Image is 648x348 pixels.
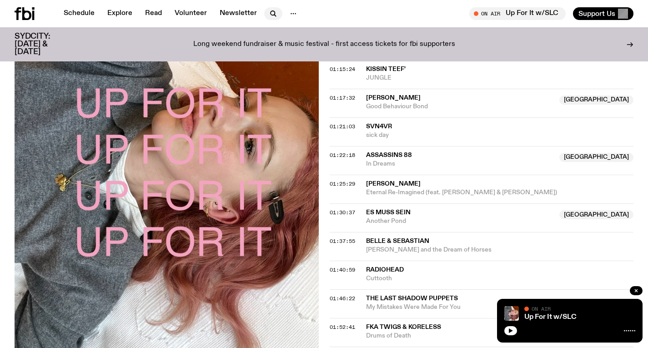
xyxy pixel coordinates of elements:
span: 01:21:03 [330,123,355,130]
span: [PERSON_NAME] and the Dream of Horses [366,246,634,254]
span: svn4vr [366,123,392,130]
span: FKA twigs & Koreless [366,324,441,330]
span: [GEOGRAPHIC_DATA] [559,153,633,162]
span: 01:17:32 [330,94,355,101]
span: 01:30:37 [330,209,355,216]
span: Eternal Re-Imagined (feat. [PERSON_NAME] & [PERSON_NAME]) [366,188,634,197]
span: The Last Shadow Puppets [366,295,458,302]
span: [PERSON_NAME] [366,181,421,187]
span: 01:52:41 [330,323,355,331]
span: Good Behaviour Bond [366,102,554,111]
span: 01:15:24 [330,66,355,73]
h3: SYDCITY: [DATE] & [DATE] [15,33,73,56]
span: Radiohead [366,267,404,273]
span: In Dreams [366,160,554,168]
span: kissin teef' [366,66,406,72]
p: Long weekend fundraiser & music festival - first access tickets for fbi supporters [193,40,455,49]
span: Another Pond [366,217,554,226]
span: Cuttooth [366,274,634,283]
span: 01:46:22 [330,295,355,302]
span: 01:25:29 [330,180,355,187]
span: Drums of Death [366,332,634,340]
span: 01:40:59 [330,266,355,273]
span: 01:22:18 [330,151,355,159]
a: Schedule [58,7,100,20]
span: Es Muss Sein [366,209,411,216]
button: Support Us [573,7,633,20]
span: Support Us [578,10,615,18]
span: [PERSON_NAME] [366,95,421,101]
span: On Air [532,306,551,312]
a: Up For It w/SLC [524,313,577,321]
span: My Mistakes Were Made For You [366,303,634,312]
a: Newsletter [214,7,262,20]
a: Explore [102,7,138,20]
span: [GEOGRAPHIC_DATA] [559,210,633,219]
span: Assassins 88 [366,152,412,158]
span: 01:37:55 [330,237,355,245]
span: sick day [366,131,634,140]
span: [GEOGRAPHIC_DATA] [559,96,633,105]
a: Volunteer [169,7,212,20]
button: On AirUp For It w/SLC [469,7,566,20]
span: JUNGLE [366,74,634,82]
a: Read [140,7,167,20]
span: Belle & Sebastian [366,238,429,244]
